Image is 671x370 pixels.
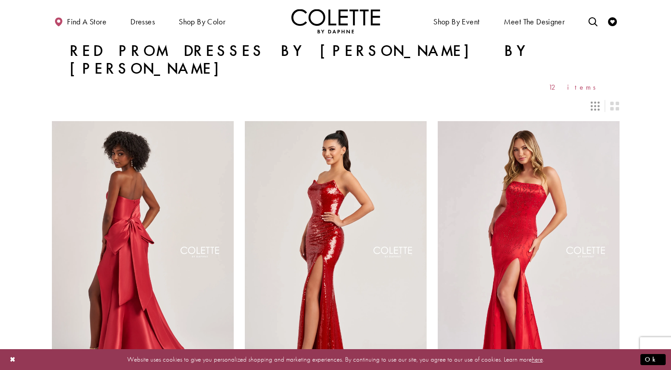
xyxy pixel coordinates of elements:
img: Colette by Daphne [291,9,380,33]
a: here [532,355,543,364]
a: Find a store [52,9,109,33]
span: Switch layout to 2 columns [610,102,619,110]
span: Dresses [130,17,155,26]
span: Switch layout to 3 columns [591,102,600,110]
a: Toggle search [586,9,600,33]
span: Shop by color [179,17,225,26]
a: Visit Home Page [291,9,380,33]
span: Shop By Event [431,9,482,33]
a: Meet the designer [502,9,567,33]
div: Layout Controls [47,96,625,116]
span: Meet the designer [504,17,565,26]
span: Find a store [67,17,106,26]
span: Shop by color [177,9,228,33]
span: Dresses [128,9,157,33]
span: Shop By Event [433,17,479,26]
button: Close Dialog [5,352,20,367]
a: Check Wishlist [606,9,619,33]
h1: Red Prom Dresses by [PERSON_NAME] by [PERSON_NAME] [70,42,602,78]
p: Website uses cookies to give you personalized shopping and marketing experiences. By continuing t... [64,354,607,366]
button: Submit Dialog [640,354,666,365]
span: 12 items [549,83,602,91]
